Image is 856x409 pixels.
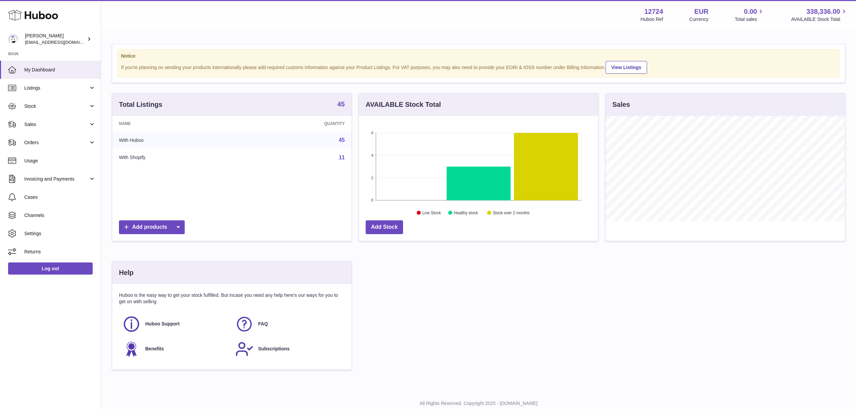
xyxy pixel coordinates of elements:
span: Sales [24,121,89,128]
div: Huboo Ref [641,16,663,23]
text: 2 [371,176,373,180]
h3: AVAILABLE Stock Total [366,100,441,109]
a: Benefits [122,340,228,358]
text: 6 [371,131,373,135]
span: Subscriptions [258,346,289,352]
p: All Rights Reserved. Copyright 2025 - [DOMAIN_NAME] [106,400,851,407]
span: Returns [24,249,96,255]
a: 45 [337,101,345,109]
span: Benefits [145,346,164,352]
div: Currency [690,16,709,23]
span: Settings [24,230,96,237]
text: Low Stock [422,211,441,215]
text: Healthy stock [454,211,478,215]
span: Orders [24,139,89,146]
span: FAQ [258,321,268,327]
th: Quantity [241,116,351,131]
span: Stock [24,103,89,109]
a: Huboo Support [122,315,228,333]
a: Add products [119,220,185,234]
a: 11 [339,155,345,160]
h3: Sales [612,100,630,109]
a: Add Stock [366,220,403,234]
h3: Total Listings [119,100,162,109]
text: 4 [371,153,373,157]
strong: Notice [121,53,836,59]
strong: 45 [337,101,345,107]
a: 0.00 Total sales [735,7,765,23]
span: 338,336.00 [806,7,840,16]
span: AVAILABLE Stock Total [791,16,848,23]
span: Channels [24,212,96,219]
span: Total sales [735,16,765,23]
td: With Huboo [112,131,241,149]
span: [EMAIL_ADDRESS][DOMAIN_NAME] [25,39,99,45]
h3: Help [119,268,133,277]
img: internalAdmin-12724@internal.huboo.com [8,34,18,44]
text: 0 [371,198,373,202]
th: Name [112,116,241,131]
span: Cases [24,194,96,200]
span: Usage [24,158,96,164]
a: Log out [8,262,93,275]
td: With Shopify [112,149,241,166]
span: 0.00 [744,7,757,16]
a: 338,336.00 AVAILABLE Stock Total [791,7,848,23]
strong: EUR [694,7,708,16]
p: Huboo is the easy way to get your stock fulfilled. But incase you need any help here's our ways f... [119,292,345,305]
a: FAQ [235,315,341,333]
a: Subscriptions [235,340,341,358]
span: Listings [24,85,89,91]
span: My Dashboard [24,67,96,73]
a: View Listings [606,61,647,74]
span: Invoicing and Payments [24,176,89,182]
strong: 12724 [644,7,663,16]
div: If you're planning on sending your products internationally please add required customs informati... [121,60,836,74]
span: Huboo Support [145,321,180,327]
text: Stock over 2 months [493,211,529,215]
div: [PERSON_NAME] [25,33,86,45]
a: 45 [339,137,345,143]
